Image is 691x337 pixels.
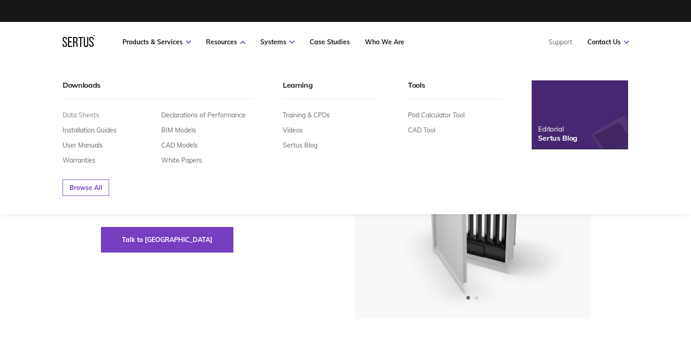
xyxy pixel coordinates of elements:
a: White Papers [161,156,202,164]
a: Training & CPDs [283,111,330,119]
div: Editorial [538,125,577,133]
a: Products & Services [122,38,191,46]
a: Resources [206,38,245,46]
a: Pod Calculator Tool [408,111,464,119]
a: Warranties [63,156,95,164]
a: EditorialSertus Blog [532,80,628,149]
a: Case Studies [310,38,350,46]
a: Data Sheets [63,111,99,119]
a: Support [549,38,572,46]
div: Downloads [63,80,253,99]
a: Sertus Blog [283,141,317,149]
a: Contact Us [587,38,629,46]
a: Videos [283,126,303,134]
a: User Manuals [63,141,103,149]
a: Browse All [63,179,109,196]
a: Installation Guides [63,126,116,134]
button: Talk to [GEOGRAPHIC_DATA] [101,227,233,253]
a: CAD Models [161,141,198,149]
div: Sertus Blog [538,133,577,142]
iframe: Chat Widget [527,232,691,337]
a: BIM Models [161,126,196,134]
div: Learning [283,80,378,99]
span: Go to slide 2 [475,296,478,300]
div: Tools [408,80,503,99]
a: Who We Are [365,38,404,46]
a: Systems [260,38,295,46]
a: CAD Tool [408,126,435,134]
a: Declarations of Performance [161,111,246,119]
